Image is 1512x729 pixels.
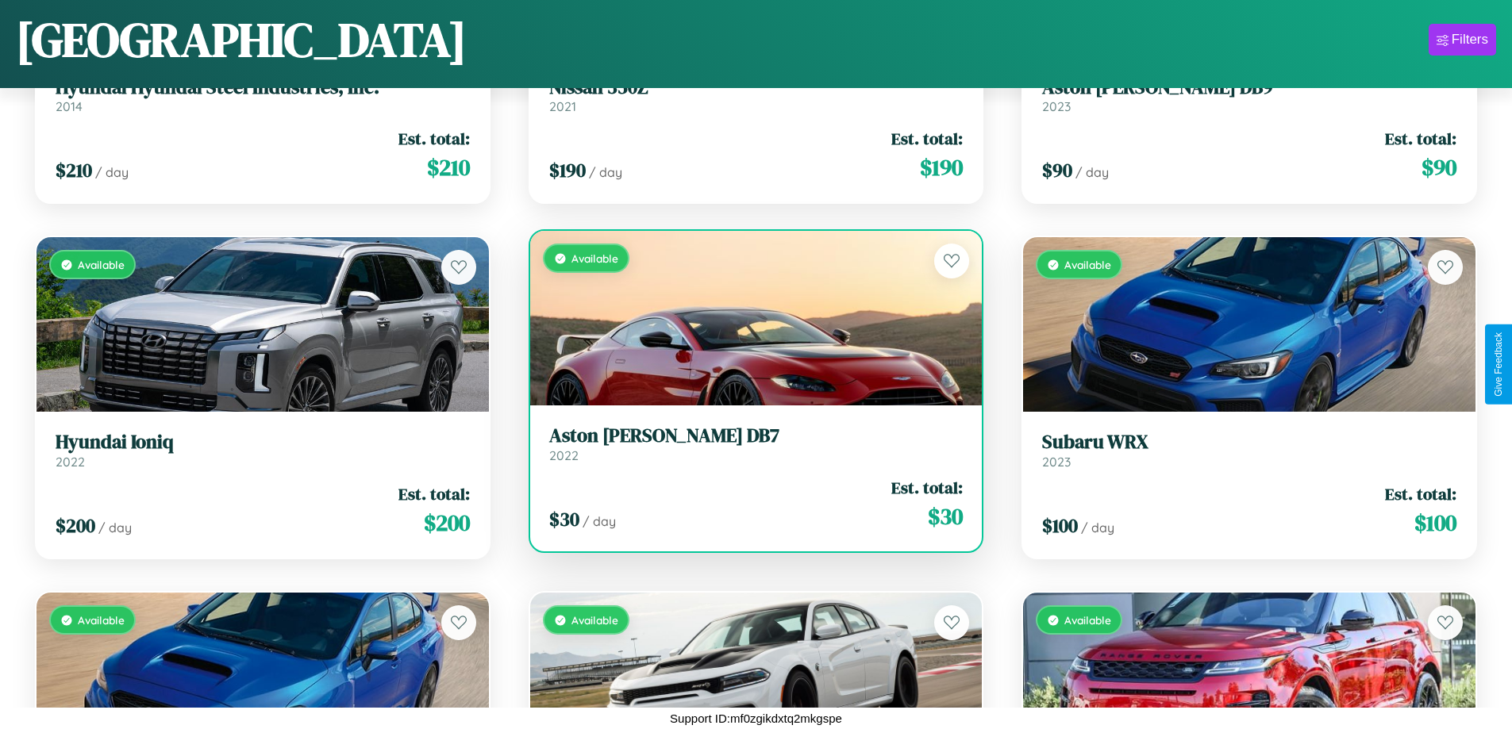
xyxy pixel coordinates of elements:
[1064,258,1111,271] span: Available
[56,431,470,454] h3: Hyundai Ioniq
[16,7,467,72] h1: [GEOGRAPHIC_DATA]
[1385,127,1456,150] span: Est. total:
[1042,512,1078,539] span: $ 100
[549,98,576,114] span: 2021
[1075,164,1109,180] span: / day
[549,76,964,115] a: Nissan 350Z2021
[1042,431,1456,470] a: Subaru WRX2023
[1042,98,1071,114] span: 2023
[398,482,470,505] span: Est. total:
[95,164,129,180] span: / day
[670,708,842,729] p: Support ID: mf0zgikdxtq2mkgspe
[98,520,132,535] span: / day
[1042,76,1456,99] h3: Aston [PERSON_NAME] DB9
[1064,613,1111,627] span: Available
[56,431,470,470] a: Hyundai Ioniq2022
[571,613,618,627] span: Available
[78,613,125,627] span: Available
[56,157,92,183] span: $ 210
[56,454,85,470] span: 2022
[928,501,963,532] span: $ 30
[549,506,579,532] span: $ 30
[1422,152,1456,183] span: $ 90
[398,127,470,150] span: Est. total:
[424,507,470,539] span: $ 200
[56,512,95,539] span: $ 200
[1429,24,1496,56] button: Filters
[891,476,963,499] span: Est. total:
[427,152,470,183] span: $ 210
[1493,332,1504,397] div: Give Feedback
[549,157,586,183] span: $ 190
[1452,32,1488,48] div: Filters
[589,164,622,180] span: / day
[549,447,579,463] span: 2022
[1042,157,1072,183] span: $ 90
[891,127,963,150] span: Est. total:
[1414,507,1456,539] span: $ 100
[56,76,470,115] a: Hyundai Hyundai Steel Industries, Inc.2014
[1385,482,1456,505] span: Est. total:
[1081,520,1114,535] span: / day
[583,513,616,529] span: / day
[56,98,83,114] span: 2014
[549,424,964,463] a: Aston [PERSON_NAME] DB72022
[56,76,470,99] h3: Hyundai Hyundai Steel Industries, Inc.
[549,424,964,447] h3: Aston [PERSON_NAME] DB7
[1042,454,1071,470] span: 2023
[1042,76,1456,115] a: Aston [PERSON_NAME] DB92023
[920,152,963,183] span: $ 190
[78,258,125,271] span: Available
[571,251,618,265] span: Available
[1042,431,1456,454] h3: Subaru WRX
